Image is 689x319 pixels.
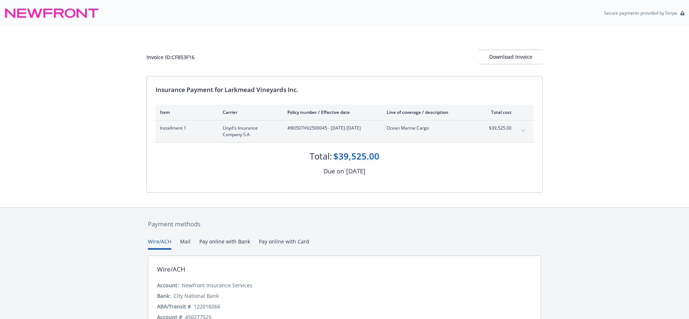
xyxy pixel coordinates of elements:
div: City National Bank [174,292,219,300]
span: Installment 1 [160,125,211,131]
div: Invoice ID: CF853F16 [146,53,195,61]
button: Pay online with Card [259,238,309,250]
div: Account: [157,281,179,289]
button: Mail [180,238,191,250]
div: Bank: [157,292,171,300]
span: Ocean Marine Cargo [387,125,472,131]
span: Lloyd's Insurance Company S.A. [223,125,276,138]
div: Total: [310,150,332,162]
div: [DATE] [346,166,365,176]
button: Wire/ACH [148,238,171,250]
button: Download Invoice [479,50,543,64]
button: Pay online with Bank [199,238,250,250]
div: Wire/ACH [157,265,185,274]
button: expand content [517,125,529,137]
span: $39,525.00 [484,125,512,131]
div: Insurance Payment for Larkmead Vineyards Inc. [156,85,533,95]
div: Carrier [223,109,276,115]
div: Installment 1Lloyd's Insurance Company S.A.#B0507HV2500045 - [DATE]-[DATE]Ocean Marine Cargo$39,5... [156,120,533,142]
p: Secure payments provided by Stripe [604,10,677,16]
div: Newfront Insurance Services [182,281,252,289]
div: 122016066 [194,303,220,310]
div: Line of coverage / description [387,109,472,115]
div: Payment methods [148,219,541,229]
div: Due on [324,166,344,176]
div: $39,525.00 [333,150,379,162]
div: Policy number / Effective date [287,109,375,115]
div: Total cost [484,109,512,115]
div: ABA/Transit # [157,303,191,310]
div: Item [160,109,211,115]
span: #B0507HV2500045 - [DATE]-[DATE] [287,125,375,131]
